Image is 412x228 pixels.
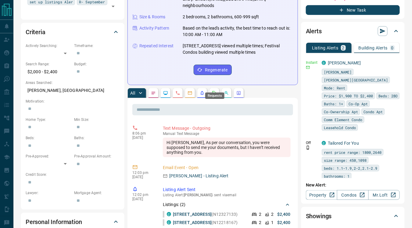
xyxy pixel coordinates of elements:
[26,117,71,122] p: Home Type:
[194,65,232,75] button: Regenerate
[163,199,291,210] div: Listings: (2)
[306,209,400,223] div: Showings
[26,43,71,49] p: Actively Searching:
[306,182,400,188] p: New Alert:
[167,212,171,216] div: condos.ca
[163,132,176,136] span: manual
[167,220,171,225] div: condos.ca
[163,201,186,208] p: Listings: ( 2 )
[26,80,120,85] p: Areas Searched:
[26,172,120,177] p: Credit Score:
[324,149,382,155] span: rent price range: 1800,2640
[163,186,291,193] p: Listing Alert Sent
[74,190,120,196] p: Mortgage Agent:
[132,136,154,140] p: [DATE]
[26,25,120,39] div: Criteria
[349,101,368,107] span: Co-Op Apt
[324,77,388,83] span: [PERSON_NAME][GEOGRAPHIC_DATA]
[337,190,368,200] a: Condos
[139,43,174,49] p: Repeated Interest
[188,91,192,96] svg: Emails
[26,99,120,104] p: Motivation:
[306,60,318,65] p: Instant
[74,135,120,141] p: Baths:
[130,91,135,95] p: All
[306,65,310,70] svg: Email
[324,157,367,163] span: size range: 450,1098
[26,27,45,37] h2: Criteria
[26,67,71,77] p: $2,000 - $2,400
[132,175,154,179] p: [DATE]
[163,165,291,171] p: Email Event - Open
[271,219,274,226] p: 1
[74,61,120,67] p: Budget:
[175,91,180,96] svg: Calls
[74,43,120,49] p: Timeframe:
[322,61,326,65] div: condos.ca
[328,60,361,65] a: [PERSON_NAME]
[324,125,356,131] span: Leasehold Condo
[306,211,332,221] h2: Showings
[173,211,238,218] p: (N12327133)
[183,14,259,20] p: 2 bedrooms, 2 bathrooms, 600-999 sqft
[324,85,345,91] span: Mode: Rent
[132,197,154,201] p: [DATE]
[163,91,168,96] svg: Lead Browsing Activity
[324,109,358,115] span: Co-Ownership Apt
[324,173,349,179] span: bathrooms: 1
[26,190,71,196] p: Lawyer:
[306,26,322,36] h2: Alerts
[173,212,212,217] a: [STREET_ADDRESS]
[259,219,261,226] p: 2
[368,190,400,200] a: Mr.Loft
[183,43,293,56] p: [STREET_ADDRESS] viewed multiple times; Festival Condos building viewed multiple times
[236,91,241,96] svg: Agent Actions
[378,93,398,99] span: Beds: 2BD
[306,190,337,200] a: Property
[26,85,120,96] p: [PERSON_NAME], [GEOGRAPHIC_DATA]
[74,154,120,159] p: Pre-Approval Amount:
[328,141,359,146] a: Tailored For You
[26,217,82,227] h2: Personal Information
[173,219,238,226] p: (N12218167)
[26,61,71,67] p: Search Range:
[306,24,400,38] div: Alerts
[324,69,352,75] span: [PERSON_NAME]
[277,211,291,218] p: $2,400
[26,154,71,159] p: Pre-Approved:
[306,140,318,146] p: Off
[163,193,291,197] p: Listing Alert : - sent via email
[183,25,293,38] p: Based on the lead's activity, the best time to reach out is: 10:00 AM - 11:00 AM
[359,46,388,50] p: Building Alerts
[74,117,120,122] p: Min Size:
[277,219,291,226] p: $2,400
[169,173,229,179] p: [PERSON_NAME] - Listing Alert
[109,2,117,11] button: Open
[342,46,345,50] p: 2
[306,5,400,15] button: New Task
[322,141,326,145] div: condos.ca
[26,135,71,141] p: Beds:
[324,93,373,99] span: Price: $1,900 TO $2,400
[205,92,224,99] div: Requests
[139,25,169,31] p: Activity Pattern
[259,211,261,218] p: 2
[324,101,343,107] span: Baths: 1+
[139,14,166,20] p: Size & Rooms
[163,132,291,136] p: Text Message
[306,146,310,150] svg: Push Notification Only
[391,46,394,50] p: 0
[364,109,383,115] span: Condo Apt
[324,165,377,171] span: beds: 1.1-1.9,2-2,2.1-2.9
[224,91,229,96] svg: Opportunities
[132,131,154,136] p: 8:06 pm
[173,220,212,225] a: [STREET_ADDRESS]
[151,91,156,96] svg: Notes
[132,193,154,197] p: 12:02 pm
[200,91,205,96] svg: Listing Alerts
[163,138,291,157] div: Hi [PERSON_NAME], As per our conversation, you were supposed to send me your documents, but I hav...
[132,171,154,175] p: 12:03 pm
[312,46,339,50] p: Listing Alerts
[324,117,362,123] span: Comm Element Condo
[163,125,291,132] p: Text Message - Outgoing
